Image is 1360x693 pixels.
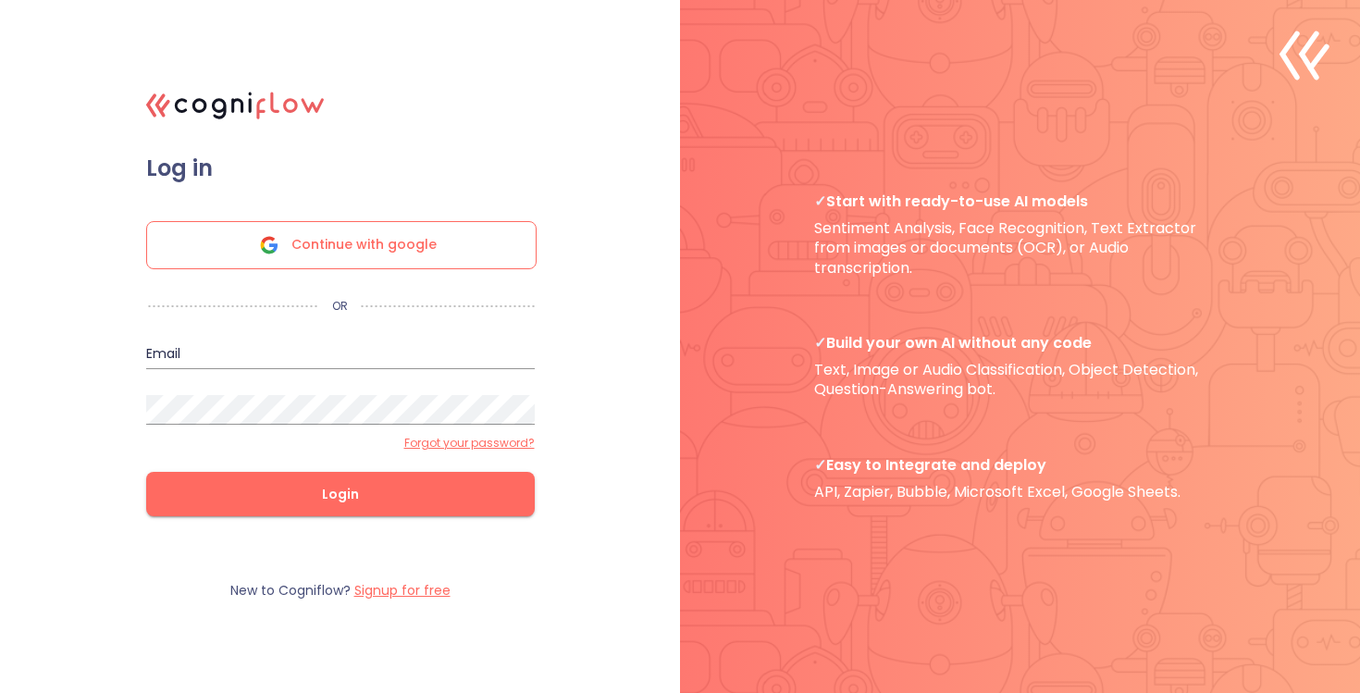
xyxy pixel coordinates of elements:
button: Login [146,472,535,516]
label: Signup for free [354,581,451,600]
p: Text, Image or Audio Classification, Object Detection, Question-Answering bot. [814,333,1226,400]
span: Build your own AI without any code [814,333,1226,353]
b: ✓ [814,332,826,353]
b: ✓ [814,191,826,212]
div: Continue with google [146,221,537,269]
span: Login [176,483,505,506]
span: Start with ready-to-use AI models [814,192,1226,211]
b: ✓ [814,454,826,476]
span: Easy to Integrate and deploy [814,455,1226,475]
p: OR [319,299,361,314]
p: API, Zapier, Bubble, Microsoft Excel, Google Sheets. [814,455,1226,502]
label: Forgot your password? [404,436,535,451]
p: Sentiment Analysis, Face Recognition, Text Extractor from images or documents (OCR), or Audio tra... [814,192,1226,278]
span: Log in [146,155,535,182]
span: Continue with google [291,222,437,268]
p: New to Cogniflow? [230,582,451,600]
